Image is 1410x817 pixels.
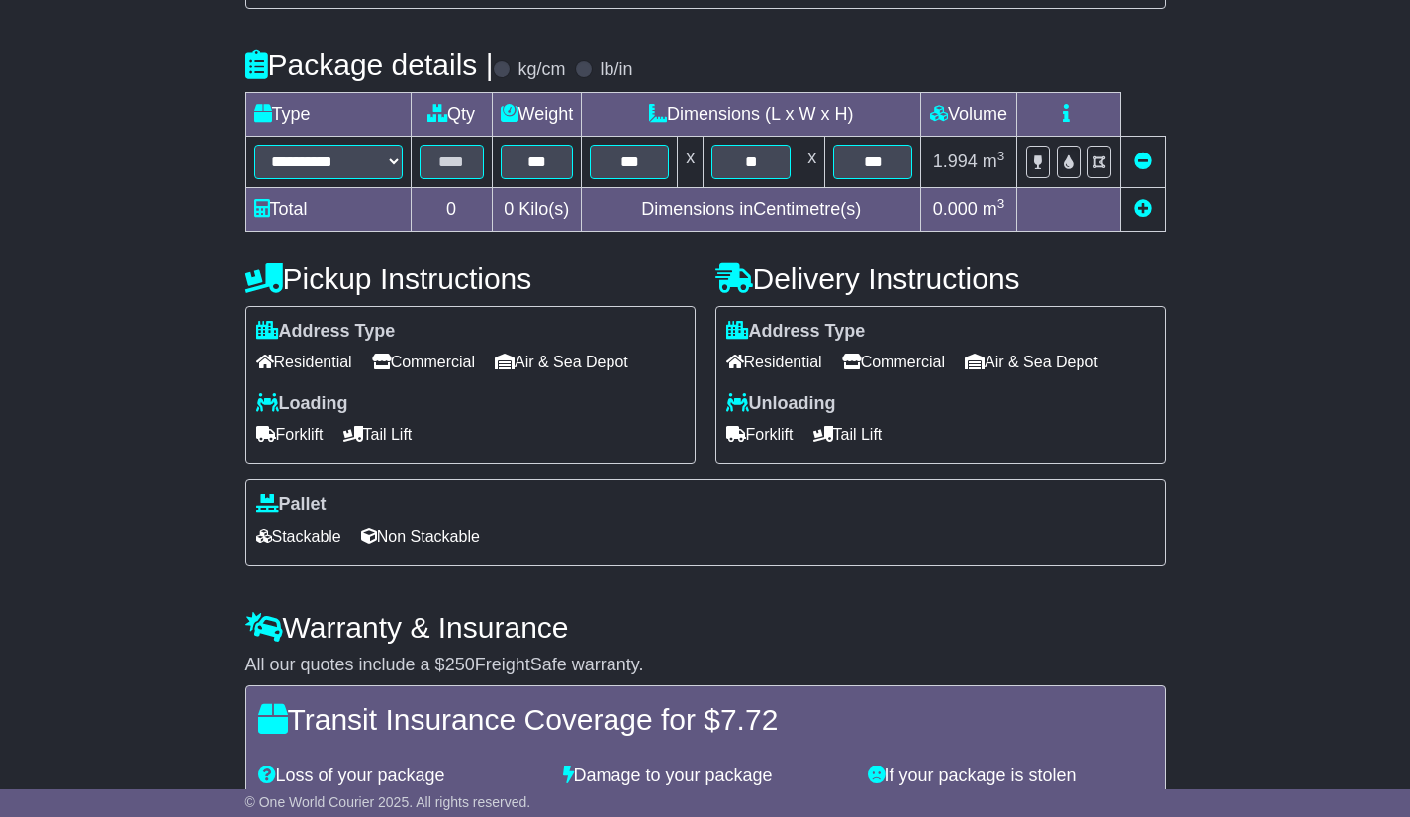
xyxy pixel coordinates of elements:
span: Stackable [256,521,341,552]
a: Remove this item [1134,152,1152,171]
span: 250 [445,655,475,674]
h4: Package details | [245,49,494,81]
span: Residential [726,347,822,377]
a: Add new item [1134,199,1152,219]
span: Tail Lift [813,419,883,450]
h4: Transit Insurance Coverage for $ [258,703,1153,736]
td: Qty [411,92,492,136]
span: Air & Sea Depot [965,347,1098,377]
td: Volume [921,92,1017,136]
div: All our quotes include a $ FreightSafe warranty. [245,655,1166,676]
span: m [983,152,1005,171]
td: Kilo(s) [492,187,582,231]
label: Address Type [726,321,866,343]
div: Loss of your package [248,766,553,787]
div: Damage to your package [553,766,858,787]
span: © One World Courier 2025. All rights reserved. [245,794,531,810]
span: Forklift [256,419,324,450]
sup: 3 [997,149,1005,163]
label: Address Type [256,321,396,343]
span: Air & Sea Depot [495,347,628,377]
span: Forklift [726,419,794,450]
td: Dimensions in Centimetre(s) [582,187,921,231]
label: Pallet [256,494,327,516]
td: Total [245,187,411,231]
td: Dimensions (L x W x H) [582,92,921,136]
sup: 3 [997,196,1005,211]
span: 0 [504,199,514,219]
label: kg/cm [517,59,565,81]
h4: Delivery Instructions [715,262,1166,295]
h4: Pickup Instructions [245,262,696,295]
span: 1.994 [933,152,978,171]
h4: Warranty & Insurance [245,611,1166,644]
label: lb/in [600,59,632,81]
span: Non Stackable [361,521,480,552]
label: Unloading [726,393,836,415]
span: Tail Lift [343,419,413,450]
td: Type [245,92,411,136]
div: If your package is stolen [858,766,1163,787]
td: x [678,136,704,187]
span: Commercial [372,347,475,377]
span: m [983,199,1005,219]
td: x [799,136,825,187]
span: 7.72 [720,703,778,736]
span: 0.000 [933,199,978,219]
td: 0 [411,187,492,231]
span: Residential [256,347,352,377]
span: Commercial [842,347,945,377]
label: Loading [256,393,348,415]
td: Weight [492,92,582,136]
